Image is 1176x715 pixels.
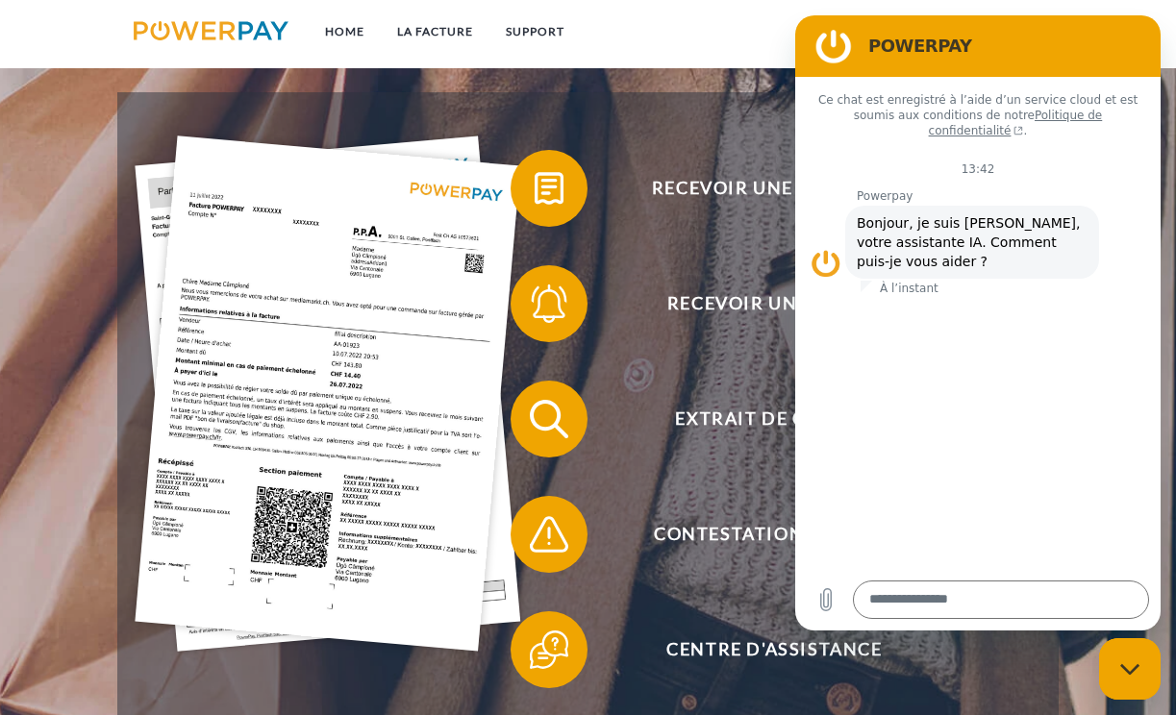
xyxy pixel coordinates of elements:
a: CG [952,14,1003,49]
button: Recevoir un rappel? [511,265,1011,342]
span: Extrait de compte [538,381,1010,457]
img: qb_help.svg [525,626,573,674]
span: Contestation Facture [538,496,1010,573]
a: Support [489,14,581,49]
img: qb_warning.svg [525,510,573,558]
img: single_invoice_powerpay_fr.jpg [136,136,521,651]
button: Contestation Facture [511,496,1011,573]
img: qb_bell.svg [525,280,573,328]
iframe: Fenêtre de messagerie [795,15,1161,630]
img: qb_bill.svg [525,164,573,212]
span: Recevoir un rappel? [538,265,1010,342]
button: Recevoir une facture ? [511,150,1011,227]
span: Centre d'assistance [538,611,1010,688]
button: Centre d'assistance [511,611,1011,688]
a: LA FACTURE [381,14,489,49]
a: Home [309,14,381,49]
img: logo-powerpay.svg [134,21,288,40]
button: Extrait de compte [511,381,1011,457]
img: qb_search.svg [525,395,573,443]
span: Recevoir une facture ? [538,150,1010,227]
iframe: Bouton de lancement de la fenêtre de messagerie, conversation en cours [1099,638,1161,700]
